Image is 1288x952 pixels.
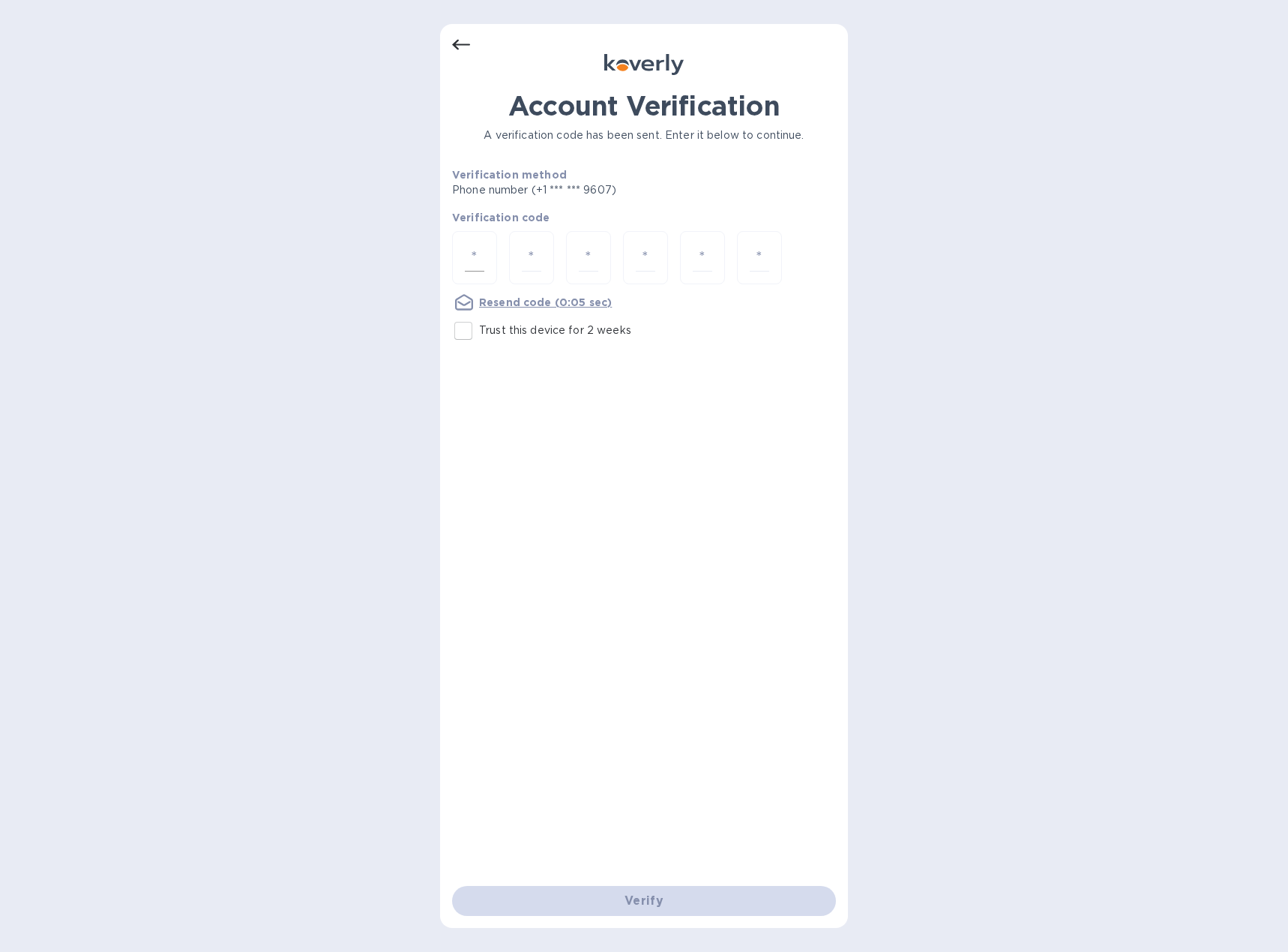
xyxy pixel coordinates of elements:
b: Verification method [452,169,567,181]
h1: Account Verification [452,90,836,122]
p: Verification code [452,210,836,225]
u: Resend code (0:05 sec) [479,296,612,308]
p: Trust this device for 2 weeks [479,323,631,338]
p: A verification code has been sent. Enter it below to continue. [452,128,836,143]
p: Phone number (+1 *** *** 9607) [452,182,731,198]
